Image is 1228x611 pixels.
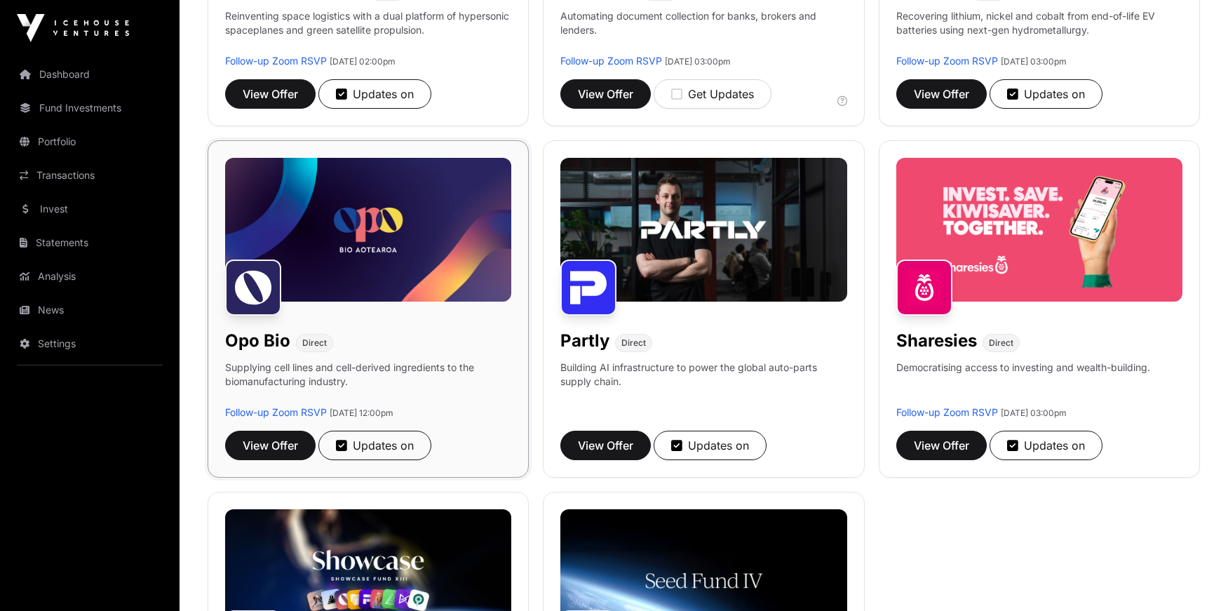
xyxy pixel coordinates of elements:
button: Updates on [990,431,1102,460]
span: [DATE] 03:00pm [665,56,731,67]
span: Direct [621,337,646,349]
a: Fund Investments [11,93,168,123]
span: View Offer [243,86,298,102]
div: Updates on [336,437,414,454]
img: Sharesies [896,260,952,316]
button: Updates on [990,79,1102,109]
button: Get Updates [654,79,771,109]
p: Supplying cell lines and cell-derived ingredients to the biomanufacturing industry. [225,361,511,389]
img: Opo-Bio-Banner.jpg [225,158,511,301]
iframe: Chat Widget [1158,544,1228,611]
a: Follow-up Zoom RSVP [560,55,662,67]
a: News [11,295,168,325]
span: View Offer [578,86,633,102]
button: View Offer [560,79,651,109]
span: View Offer [578,437,633,454]
span: [DATE] 02:00pm [330,56,396,67]
button: Updates on [318,431,431,460]
img: Icehouse Ventures Logo [17,14,129,42]
div: Updates on [671,437,749,454]
a: Follow-up Zoom RSVP [225,406,327,418]
span: Direct [302,337,327,349]
div: Updates on [1007,86,1085,102]
p: Recovering lithium, nickel and cobalt from end-of-life EV batteries using next-gen hydrometallurgy. [896,9,1182,54]
a: Follow-up Zoom RSVP [896,406,998,418]
a: Analysis [11,261,168,292]
h1: Opo Bio [225,330,290,352]
a: Invest [11,194,168,224]
a: Transactions [11,160,168,191]
button: View Offer [896,431,987,460]
span: [DATE] 03:00pm [1001,56,1067,67]
span: View Offer [243,437,298,454]
img: Partly [560,260,616,316]
div: Get Updates [671,86,754,102]
p: Building AI infrastructure to power the global auto-parts supply chain. [560,361,846,405]
a: Dashboard [11,59,168,90]
a: Follow-up Zoom RSVP [896,55,998,67]
a: Settings [11,328,168,359]
span: View Offer [914,437,969,454]
button: Updates on [318,79,431,109]
span: Direct [989,337,1013,349]
img: Sharesies-Banner.jpg [896,158,1182,301]
button: View Offer [560,431,651,460]
div: Updates on [336,86,414,102]
div: Updates on [1007,437,1085,454]
a: Follow-up Zoom RSVP [225,55,327,67]
p: Democratising access to investing and wealth-building. [896,361,1150,405]
h1: Partly [560,330,609,352]
p: Automating document collection for banks, brokers and lenders. [560,9,846,54]
a: Statements [11,227,168,258]
button: Updates on [654,431,767,460]
h1: Sharesies [896,330,977,352]
a: Portfolio [11,126,168,157]
span: View Offer [914,86,969,102]
img: Opo Bio [225,260,281,316]
img: Partly-Banner.jpg [560,158,846,301]
button: View Offer [896,79,987,109]
span: [DATE] 12:00pm [330,408,393,418]
button: View Offer [225,431,316,460]
span: [DATE] 03:00pm [1001,408,1067,418]
p: Reinventing space logistics with a dual platform of hypersonic spaceplanes and green satellite pr... [225,9,511,54]
button: View Offer [225,79,316,109]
